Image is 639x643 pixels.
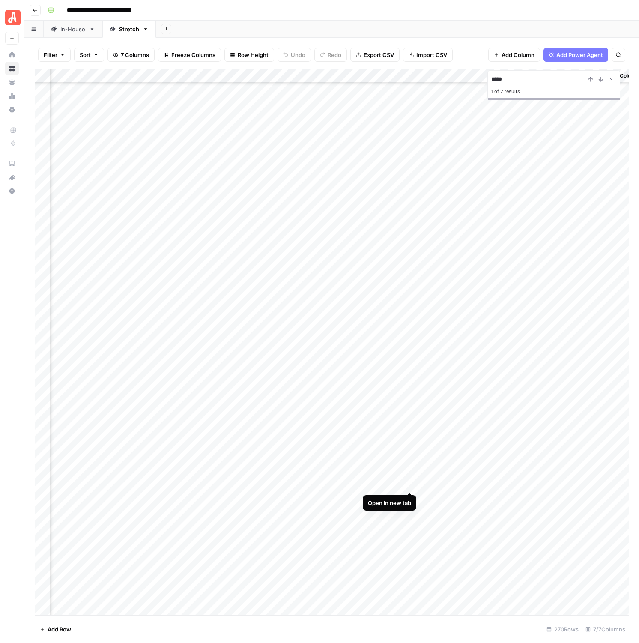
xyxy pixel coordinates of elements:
a: Stretch [102,21,156,38]
div: Open in new tab [368,499,411,507]
span: Add Row [48,625,71,634]
button: Add Power Agent [543,48,608,62]
span: Filter [44,51,57,59]
button: Freeze Columns [158,48,221,62]
button: Filter [38,48,71,62]
span: Sort [80,51,91,59]
button: Import CSV [403,48,453,62]
a: Home [5,48,19,62]
button: Add Row [35,622,76,636]
span: Add Column [502,51,534,59]
button: Help + Support [5,184,19,198]
button: Next Result [596,74,606,84]
a: AirOps Academy [5,157,19,170]
button: Previous Result [585,74,596,84]
button: Redo [314,48,347,62]
span: Redo [328,51,341,59]
a: In-House [44,21,102,38]
div: What's new? [6,171,18,184]
span: Freeze Columns [171,51,215,59]
img: Angi Logo [5,10,21,25]
button: Add Column [488,48,540,62]
a: Your Data [5,75,19,89]
button: Row Height [224,48,274,62]
button: Close Search [606,74,616,84]
a: Browse [5,62,19,75]
span: Add Column [609,72,639,80]
button: Undo [278,48,311,62]
span: Add Power Agent [556,51,603,59]
span: 7 Columns [121,51,149,59]
button: Export CSV [350,48,400,62]
div: 1 of 2 results [491,86,616,96]
button: What's new? [5,170,19,184]
span: Row Height [238,51,269,59]
div: In-House [60,25,86,33]
button: 7 Columns [107,48,155,62]
span: Undo [291,51,305,59]
button: Sort [74,48,104,62]
button: Workspace: Angi [5,7,19,28]
div: Stretch [119,25,139,33]
span: Import CSV [416,51,447,59]
div: 270 Rows [543,622,582,636]
span: Export CSV [364,51,394,59]
a: Settings [5,103,19,117]
a: Usage [5,89,19,103]
div: 7/7 Columns [582,622,629,636]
